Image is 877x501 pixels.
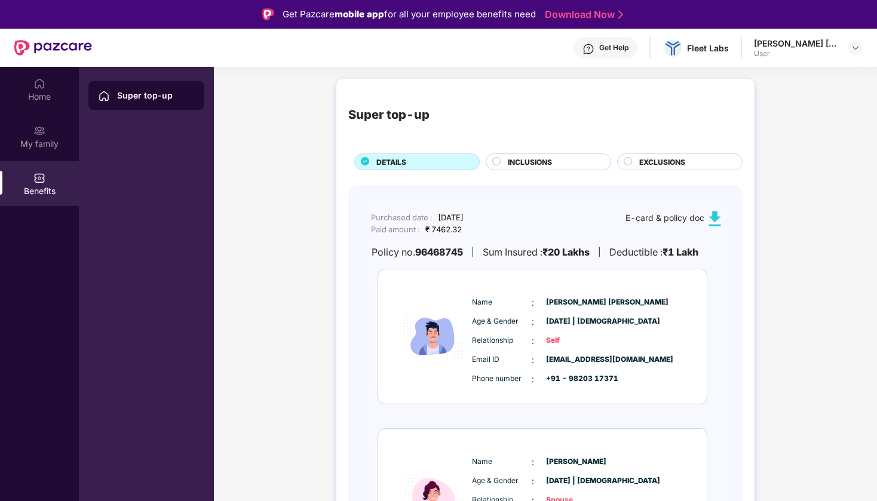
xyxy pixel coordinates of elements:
div: | [598,245,601,259]
div: ₹ 7462.32 [425,223,462,235]
img: svg+xml;base64,PHN2ZyBpZD0iSG9tZSIgeG1sbnM9Imh0dHA6Ly93d3cudzMub3JnLzIwMDAvc3ZnIiB3aWR0aD0iMjAiIG... [33,78,45,90]
span: Relationship [472,335,532,346]
div: Policy no. [372,245,463,260]
span: [DATE] | [DEMOGRAPHIC_DATA] [546,316,606,327]
img: Apna%20Mart_Blue_Logo%20Mark.png [664,41,682,56]
span: Age & Gender [472,475,532,487]
span: Name [472,297,532,308]
img: New Pazcare Logo [14,40,92,56]
span: : [532,334,534,348]
span: Email ID [472,354,532,365]
div: Super top-up [348,105,430,124]
span: : [532,456,534,469]
span: DETAILS [376,156,406,168]
span: [PERSON_NAME] [PERSON_NAME] [546,297,606,308]
img: svg+xml;base64,PHN2ZyB3aWR0aD0iMjAiIGhlaWdodD0iMjAiIHZpZXdCb3g9IjAgMCAyMCAyMCIgZmlsbD0ibm9uZSIgeG... [33,125,45,137]
div: User [754,49,838,59]
span: : [532,354,534,367]
img: svg+xml;base64,PHN2ZyBpZD0iSGVscC0zMngzMiIgeG1sbnM9Imh0dHA6Ly93d3cudzMub3JnLzIwMDAvc3ZnIiB3aWR0aD... [582,43,594,55]
img: svg+xml;base64,PHN2ZyBpZD0iRHJvcGRvd24tMzJ4MzIiIHhtbG5zPSJodHRwOi8vd3d3LnczLm9yZy8yMDAwL3N2ZyIgd2... [851,43,860,53]
span: : [532,373,534,386]
span: EXCLUSIONS [639,156,685,168]
div: | [471,245,474,259]
div: Deductible : [609,245,698,260]
b: 96468745 [415,245,463,260]
div: Sum Insured : [483,245,590,260]
div: Get Help [599,43,628,53]
div: [DATE] [438,211,464,223]
a: Download Now [545,8,620,21]
span: Name [472,456,532,468]
img: Logo [262,8,274,20]
div: [PERSON_NAME] [PERSON_NAME] [754,38,838,49]
span: Phone number [472,373,532,385]
b: ₹20 Lakhs [542,246,590,258]
b: ₹1 Lakh [663,246,698,258]
span: : [532,315,534,328]
div: Purchased date : [371,211,432,223]
span: Age & Gender [472,316,532,327]
span: : [532,475,534,488]
div: Paid amount : [371,223,419,235]
strong: mobile app [335,8,384,20]
span: +91 - 98203 17371 [546,373,606,385]
img: svg+xml;base64,PHN2ZyBpZD0iQmVuZWZpdHMiIHhtbG5zPSJodHRwOi8vd3d3LnczLm9yZy8yMDAwL3N2ZyIgd2lkdGg9Ij... [33,172,45,184]
div: E-card & policy doc [625,211,722,226]
span: [PERSON_NAME] [546,456,606,468]
img: svg+xml;base64,PHN2ZyB4bWxucz0iaHR0cDovL3d3dy53My5vcmcvMjAwMC9zdmciIHdpZHRoPSIxMC40IiBoZWlnaHQ9Ij... [707,211,722,226]
span: : [532,296,534,309]
span: [DATE] | [DEMOGRAPHIC_DATA] [546,475,606,487]
span: Self [546,335,606,346]
span: [EMAIL_ADDRESS][DOMAIN_NAME] [546,354,606,365]
img: icon [397,284,469,388]
span: INCLUSIONS [508,156,552,168]
img: Stroke [618,8,623,21]
div: Super top-up [117,90,195,102]
div: Get Pazcare for all your employee benefits need [283,7,536,21]
div: Fleet Labs [687,42,729,54]
img: svg+xml;base64,PHN2ZyBpZD0iSG9tZSIgeG1sbnM9Imh0dHA6Ly93d3cudzMub3JnLzIwMDAvc3ZnIiB3aWR0aD0iMjAiIG... [98,90,110,102]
